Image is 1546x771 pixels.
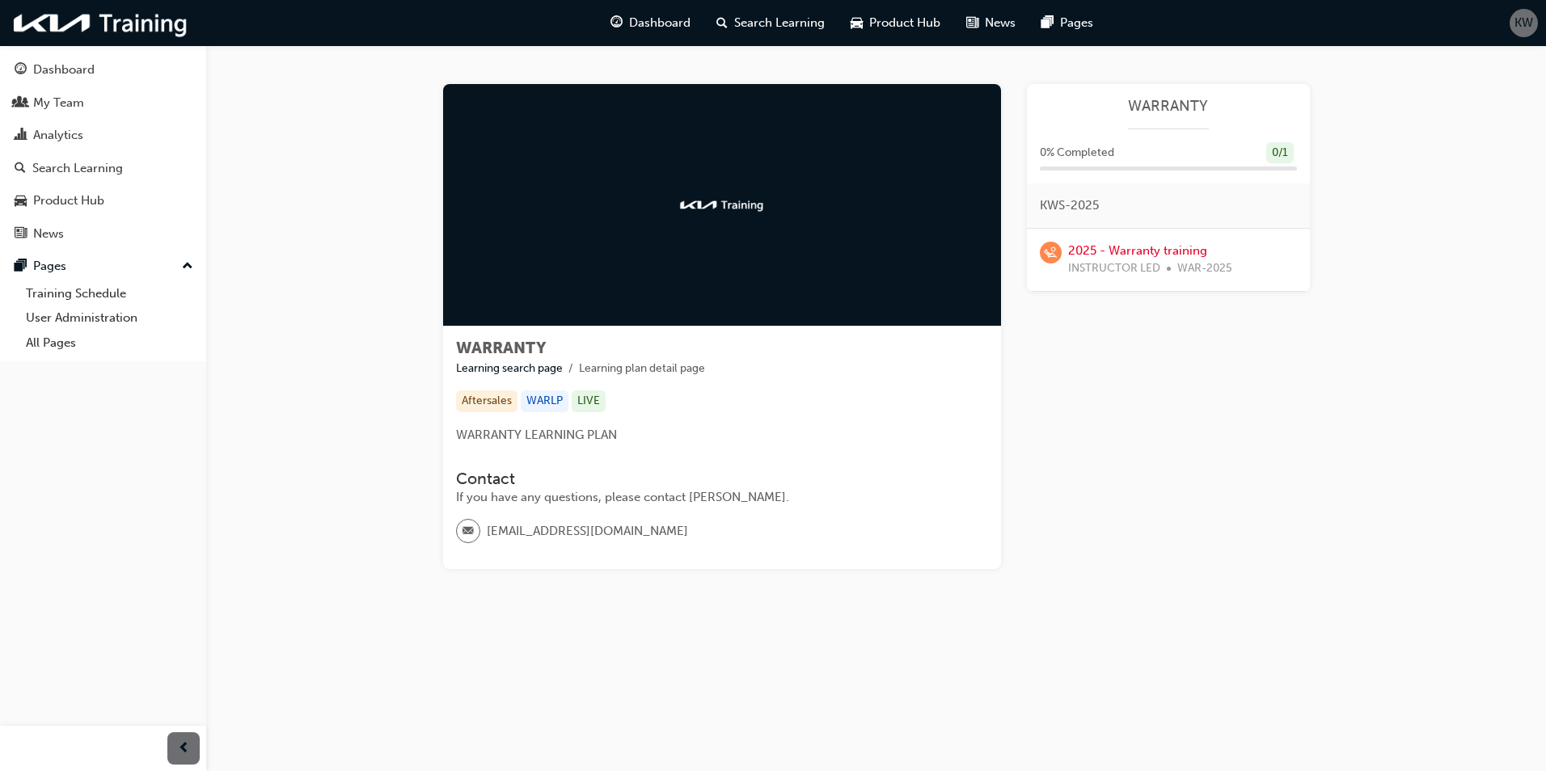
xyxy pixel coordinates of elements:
[6,120,200,150] a: Analytics
[33,61,95,79] div: Dashboard
[678,197,767,213] img: kia-training
[1029,6,1106,40] a: pages-iconPages
[19,305,200,331] a: User Administration
[6,55,200,85] a: Dashboard
[456,390,517,412] div: Aftersales
[6,88,200,118] a: My Team
[1068,243,1207,258] a: 2025 - Warranty training
[716,13,728,33] span: search-icon
[6,186,200,216] a: Product Hub
[33,94,84,112] div: My Team
[1041,13,1054,33] span: pages-icon
[15,227,27,242] span: news-icon
[178,739,190,759] span: prev-icon
[456,470,988,488] h3: Contact
[15,96,27,111] span: people-icon
[456,361,563,375] a: Learning search page
[1068,259,1160,278] span: INSTRUCTOR LED
[734,14,825,32] span: Search Learning
[487,522,688,541] span: [EMAIL_ADDRESS][DOMAIN_NAME]
[851,13,863,33] span: car-icon
[1510,9,1538,37] button: KW
[15,128,27,143] span: chart-icon
[1266,142,1294,164] div: 0 / 1
[966,13,978,33] span: news-icon
[33,257,66,276] div: Pages
[1060,14,1093,32] span: Pages
[1040,196,1099,215] span: KWS-2025
[598,6,703,40] a: guage-iconDashboard
[456,488,988,507] div: If you have any questions, please contact [PERSON_NAME].
[33,225,64,243] div: News
[579,360,705,378] li: Learning plan detail page
[8,6,194,40] img: kia-training
[6,251,200,281] button: Pages
[1040,242,1062,263] span: learningRecordVerb_WAITLIST-icon
[15,194,27,209] span: car-icon
[610,13,623,33] span: guage-icon
[456,428,617,442] span: WARRANTY LEARNING PLAN
[19,331,200,356] a: All Pages
[15,63,27,78] span: guage-icon
[15,162,26,176] span: search-icon
[33,192,104,210] div: Product Hub
[456,339,546,357] span: WARRANTY
[1040,144,1114,162] span: 0 % Completed
[521,390,568,412] div: WARLP
[985,14,1016,32] span: News
[1177,259,1232,278] span: WAR-2025
[33,126,83,145] div: Analytics
[1514,14,1533,32] span: KW
[838,6,953,40] a: car-iconProduct Hub
[15,259,27,274] span: pages-icon
[182,256,193,277] span: up-icon
[19,281,200,306] a: Training Schedule
[6,154,200,183] a: Search Learning
[463,521,474,542] span: email-icon
[629,14,691,32] span: Dashboard
[869,14,940,32] span: Product Hub
[703,6,838,40] a: search-iconSearch Learning
[6,52,200,251] button: DashboardMy TeamAnalyticsSearch LearningProduct HubNews
[6,219,200,249] a: News
[953,6,1029,40] a: news-iconNews
[32,159,123,178] div: Search Learning
[1040,97,1297,116] a: WARRANTY
[572,390,606,412] div: LIVE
